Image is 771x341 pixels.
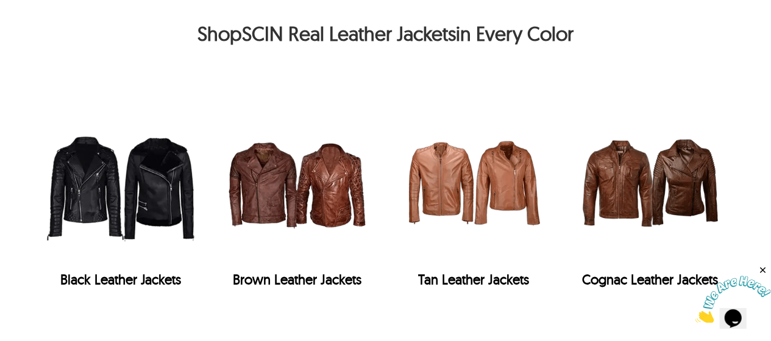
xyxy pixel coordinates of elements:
a: SCIN Real Leather Jackets [242,21,456,46]
a: Shop Black Leather Jackets Black Leather Jackets [38,100,203,294]
h2: Shop in Every Color [38,21,733,52]
div: Cognac Leather Jackets [568,271,733,288]
img: Shop Black Leather Jackets [38,100,203,265]
a: Shop Brown Leather JacketsBrown Leather Jackets [215,100,380,294]
img: Shop Cognac Leather Jackets [568,100,733,265]
div: Tan Leather Jackets [392,271,556,288]
div: Brown Leather Jackets [215,100,380,294]
img: Shop Brown Leather Jackets [215,100,380,265]
div: Black Leather Jackets [38,100,203,294]
div: Black Leather Jackets [38,271,203,288]
a: Shop Cognac Leather JacketsCognac Leather Jackets [568,100,733,294]
a: Shop Tan Leather JacketsTan Leather Jackets [392,100,556,294]
iframe: chat widget [695,265,771,323]
img: Shop Tan Leather Jackets [392,100,556,265]
div: Brown Leather Jackets [215,271,380,288]
div: Cognac Leather Jackets [568,100,733,294]
div: Tan Leather Jackets [392,100,556,294]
